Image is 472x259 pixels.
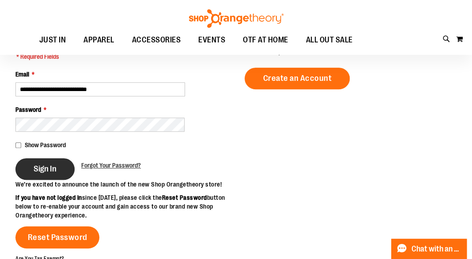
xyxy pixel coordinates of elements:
[28,232,87,242] span: Reset Password
[16,52,155,61] span: * Required Fields
[412,245,461,253] span: Chat with an Expert
[243,30,288,50] span: OTF AT HOME
[198,30,225,50] span: EVENTS
[15,226,99,248] a: Reset Password
[34,164,57,174] span: Sign In
[81,162,141,169] span: Forgot Your Password?
[245,68,350,89] a: Create an Account
[15,106,41,113] span: Password
[39,30,66,50] span: JUST IN
[391,239,467,259] button: Chat with an Expert
[15,194,82,201] strong: If you have not logged in
[15,158,75,180] button: Sign In
[132,30,181,50] span: ACCESSORIES
[15,180,236,189] p: We’re excited to announce the launch of the new Shop Orangetheory store!
[188,9,285,28] img: Shop Orangetheory
[263,73,332,83] span: Create an Account
[162,194,207,201] strong: Reset Password
[15,71,29,78] span: Email
[15,193,236,220] p: since [DATE], please click the button below to re-enable your account and gain access to our bran...
[81,161,141,170] a: Forgot Your Password?
[306,30,353,50] span: ALL OUT SALE
[25,141,66,149] span: Show Password
[83,30,114,50] span: APPAREL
